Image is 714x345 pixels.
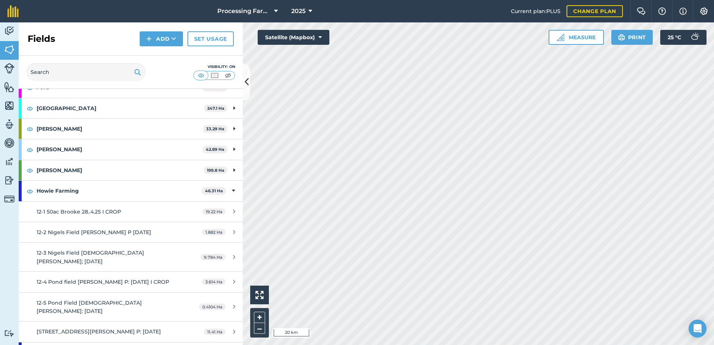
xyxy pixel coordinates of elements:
img: svg+xml;base64,PHN2ZyB4bWxucz0iaHR0cDovL3d3dy53My5vcmcvMjAwMC9zdmciIHdpZHRoPSIxOSIgaGVpZ2h0PSIyNC... [134,68,141,77]
a: [STREET_ADDRESS][PERSON_NAME] P: [DATE]11.41 Ha [19,321,243,342]
a: 12-4 Pond field [PERSON_NAME] P: [DATE] I CROP3.614 Ha [19,272,243,292]
a: 12-3 Nigels Field [DEMOGRAPHIC_DATA] [PERSON_NAME]; [DATE]9.784 Ha [19,243,243,271]
span: 3.614 Ha [202,279,226,285]
span: 9.784 Ha [201,254,226,260]
span: 12-4 Pond field [PERSON_NAME] P: [DATE] I CROP [37,279,169,285]
img: Two speech bubbles overlapping with the left bubble in the forefront [637,7,646,15]
img: svg+xml;base64,PHN2ZyB4bWxucz0iaHR0cDovL3d3dy53My5vcmcvMjAwMC9zdmciIHdpZHRoPSIxOSIgaGVpZ2h0PSIyNC... [618,33,625,42]
img: svg+xml;base64,PHN2ZyB4bWxucz0iaHR0cDovL3d3dy53My5vcmcvMjAwMC9zdmciIHdpZHRoPSIxOCIgaGVpZ2h0PSIyNC... [27,166,33,175]
a: 12-2 Nigels Field [PERSON_NAME] P [DATE]1.882 Ha [19,222,243,242]
img: svg+xml;base64,PD94bWwgdmVyc2lvbj0iMS4wIiBlbmNvZGluZz0idXRmLTgiPz4KPCEtLSBHZW5lcmF0b3I6IEFkb2JlIE... [4,119,15,130]
img: Four arrows, one pointing top left, one top right, one bottom right and the last bottom left [255,291,264,299]
strong: [PERSON_NAME] [37,139,202,159]
img: svg+xml;base64,PD94bWwgdmVyc2lvbj0iMS4wIiBlbmNvZGluZz0idXRmLTgiPz4KPCEtLSBHZW5lcmF0b3I6IEFkb2JlIE... [4,137,15,149]
div: [PERSON_NAME]42.89 Ha [19,139,243,159]
div: [GEOGRAPHIC_DATA]247.1 Ha [19,98,243,118]
img: A question mark icon [658,7,667,15]
strong: Howie Farming [37,181,202,201]
img: svg+xml;base64,PD94bWwgdmVyc2lvbj0iMS4wIiBlbmNvZGluZz0idXRmLTgiPz4KPCEtLSBHZW5lcmF0b3I6IEFkb2JlIE... [4,330,15,337]
img: svg+xml;base64,PD94bWwgdmVyc2lvbj0iMS4wIiBlbmNvZGluZz0idXRmLTgiPz4KPCEtLSBHZW5lcmF0b3I6IEFkb2JlIE... [4,25,15,37]
span: 11.41 Ha [204,329,226,335]
img: svg+xml;base64,PHN2ZyB4bWxucz0iaHR0cDovL3d3dy53My5vcmcvMjAwMC9zdmciIHdpZHRoPSI1NiIgaGVpZ2h0PSI2MC... [4,100,15,111]
div: [PERSON_NAME]199.8 Ha [19,160,243,180]
img: svg+xml;base64,PHN2ZyB4bWxucz0iaHR0cDovL3d3dy53My5vcmcvMjAwMC9zdmciIHdpZHRoPSI1MCIgaGVpZ2h0PSI0MC... [196,72,206,79]
strong: [PERSON_NAME] [37,119,203,139]
span: 12-2 Nigels Field [PERSON_NAME] P [DATE] [37,229,151,236]
div: Howie Farming46.31 Ha [19,181,243,201]
strong: 42.89 Ha [206,147,224,152]
span: 12-1 50ac Brooke 28..4.25 I CROP [37,208,121,215]
span: 0.4104 Ha [199,304,226,310]
span: 19.22 Ha [202,208,226,215]
img: svg+xml;base64,PD94bWwgdmVyc2lvbj0iMS4wIiBlbmNvZGluZz0idXRmLTgiPz4KPCEtLSBHZW5lcmF0b3I6IEFkb2JlIE... [687,30,702,45]
img: svg+xml;base64,PHN2ZyB4bWxucz0iaHR0cDovL3d3dy53My5vcmcvMjAwMC9zdmciIHdpZHRoPSIxOCIgaGVpZ2h0PSIyNC... [27,124,33,133]
button: Measure [549,30,604,45]
strong: 199.8 Ha [207,168,224,173]
strong: 247.1 Ha [207,106,224,111]
div: Visibility: On [193,64,235,70]
img: svg+xml;base64,PHN2ZyB4bWxucz0iaHR0cDovL3d3dy53My5vcmcvMjAwMC9zdmciIHdpZHRoPSI1NiIgaGVpZ2h0PSI2MC... [4,81,15,93]
img: fieldmargin Logo [7,5,19,17]
a: 12-5 Pond Field [DEMOGRAPHIC_DATA] [PERSON_NAME]: [DATE]0.4104 Ha [19,293,243,321]
h2: Fields [28,33,55,45]
img: svg+xml;base64,PHN2ZyB4bWxucz0iaHR0cDovL3d3dy53My5vcmcvMjAwMC9zdmciIHdpZHRoPSIxOCIgaGVpZ2h0PSIyNC... [27,145,33,154]
img: svg+xml;base64,PHN2ZyB4bWxucz0iaHR0cDovL3d3dy53My5vcmcvMjAwMC9zdmciIHdpZHRoPSI1NiIgaGVpZ2h0PSI2MC... [4,44,15,55]
img: svg+xml;base64,PHN2ZyB4bWxucz0iaHR0cDovL3d3dy53My5vcmcvMjAwMC9zdmciIHdpZHRoPSIxNCIgaGVpZ2h0PSIyNC... [146,34,152,43]
img: svg+xml;base64,PHN2ZyB4bWxucz0iaHR0cDovL3d3dy53My5vcmcvMjAwMC9zdmciIHdpZHRoPSI1MCIgaGVpZ2h0PSI0MC... [223,72,233,79]
span: 1.882 Ha [202,229,226,235]
span: 12-5 Pond Field [DEMOGRAPHIC_DATA] [PERSON_NAME]: [DATE] [37,299,142,314]
strong: 33.29 Ha [206,126,224,131]
div: [PERSON_NAME]33.29 Ha [19,119,243,139]
button: Print [611,30,653,45]
a: Change plan [566,5,623,17]
img: svg+xml;base64,PD94bWwgdmVyc2lvbj0iMS4wIiBlbmNvZGluZz0idXRmLTgiPz4KPCEtLSBHZW5lcmF0b3I6IEFkb2JlIE... [4,175,15,186]
span: Current plan : PLUS [511,7,561,15]
button: Satellite (Mapbox) [258,30,329,45]
span: 25 ° C [668,30,681,45]
a: 12-1 50ac Brooke 28..4.25 I CROP19.22 Ha [19,202,243,222]
span: [STREET_ADDRESS][PERSON_NAME] P: [DATE] [37,328,161,335]
img: svg+xml;base64,PHN2ZyB4bWxucz0iaHR0cDovL3d3dy53My5vcmcvMjAwMC9zdmciIHdpZHRoPSIxOCIgaGVpZ2h0PSIyNC... [27,104,33,113]
img: svg+xml;base64,PD94bWwgdmVyc2lvbj0iMS4wIiBlbmNvZGluZz0idXRmLTgiPz4KPCEtLSBHZW5lcmF0b3I6IEFkb2JlIE... [4,194,15,204]
img: svg+xml;base64,PD94bWwgdmVyc2lvbj0iMS4wIiBlbmNvZGluZz0idXRmLTgiPz4KPCEtLSBHZW5lcmF0b3I6IEFkb2JlIE... [4,156,15,167]
button: + [254,312,265,323]
span: 12-3 Nigels Field [DEMOGRAPHIC_DATA] [PERSON_NAME]; [DATE] [37,249,144,264]
span: Processing Farms [217,7,271,16]
img: svg+xml;base64,PHN2ZyB4bWxucz0iaHR0cDovL3d3dy53My5vcmcvMjAwMC9zdmciIHdpZHRoPSIxOCIgaGVpZ2h0PSIyNC... [27,187,33,196]
strong: [PERSON_NAME] [37,160,204,180]
img: Ruler icon [557,34,564,41]
div: Open Intercom Messenger [689,320,707,338]
img: svg+xml;base64,PHN2ZyB4bWxucz0iaHR0cDovL3d3dy53My5vcmcvMjAwMC9zdmciIHdpZHRoPSIxNyIgaGVpZ2h0PSIxNy... [679,7,687,16]
input: Search [26,63,146,81]
span: 2025 [291,7,305,16]
strong: 46.31 Ha [205,188,223,193]
img: svg+xml;base64,PD94bWwgdmVyc2lvbj0iMS4wIiBlbmNvZGluZz0idXRmLTgiPz4KPCEtLSBHZW5lcmF0b3I6IEFkb2JlIE... [4,63,15,74]
img: svg+xml;base64,PHN2ZyB4bWxucz0iaHR0cDovL3d3dy53My5vcmcvMjAwMC9zdmciIHdpZHRoPSI1MCIgaGVpZ2h0PSI0MC... [210,72,219,79]
button: Add [140,31,183,46]
a: Set usage [187,31,234,46]
button: 25 °C [660,30,707,45]
button: – [254,323,265,334]
strong: [GEOGRAPHIC_DATA] [37,98,204,118]
img: A cog icon [699,7,708,15]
